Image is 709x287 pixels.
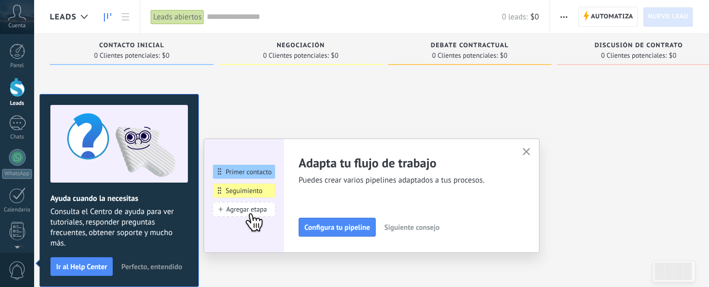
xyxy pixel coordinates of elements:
div: Leads abiertos [151,9,204,25]
div: WhatsApp [2,169,32,179]
span: Negociación [277,42,325,49]
span: Puedes crear varios pipelines adaptados a tus procesos. [299,175,510,186]
span: Ir al Help Center [56,263,107,270]
button: Configura tu pipeline [299,218,376,237]
span: Perfecto, entendido [121,263,182,270]
button: Ir al Help Center [50,257,113,276]
span: $0 [500,52,507,59]
a: Leads [99,7,117,27]
a: Lista [117,7,134,27]
h2: Ayuda cuando la necesitas [50,194,188,204]
span: 0 Clientes potenciales: [432,52,498,59]
div: Contacto inicial [55,42,208,51]
span: Nuevo lead [648,7,689,26]
span: $0 [669,52,676,59]
a: Nuevo lead [643,7,693,27]
div: Leads [2,100,33,107]
span: 0 Clientes potenciales: [263,52,329,59]
div: Panel [2,62,33,69]
span: 0 leads: [502,12,527,22]
span: $0 [531,12,539,22]
span: $0 [162,52,170,59]
span: Cuenta [8,23,26,29]
span: Debate contractual [431,42,509,49]
button: Más [556,7,572,27]
a: Automatiza [578,7,638,27]
span: 0 Clientes potenciales: [601,52,666,59]
button: Perfecto, entendido [117,259,187,274]
span: 0 Clientes potenciales: [94,52,160,59]
h2: Adapta tu flujo de trabajo [299,155,510,171]
div: Calendario [2,207,33,214]
span: Siguiente consejo [384,224,439,231]
div: Negociación [224,42,377,51]
span: Contacto inicial [99,42,164,49]
span: Consulta el Centro de ayuda para ver tutoriales, responder preguntas frecuentes, obtener soporte ... [50,207,188,249]
span: Automatiza [591,7,633,26]
div: Debate contractual [393,42,546,51]
span: $0 [331,52,338,59]
span: Leads [50,12,77,22]
span: Discusión de contrato [595,42,683,49]
span: Configura tu pipeline [304,224,370,231]
button: Siguiente consejo [379,219,444,235]
div: Chats [2,134,33,141]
